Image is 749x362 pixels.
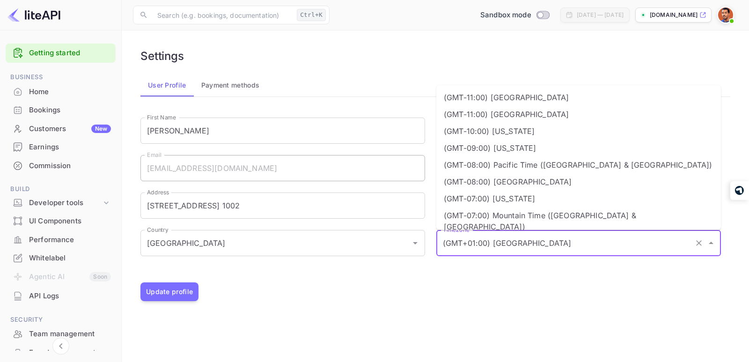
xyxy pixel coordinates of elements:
div: Earnings [29,142,111,153]
a: Fraud management [6,344,116,361]
a: Performance [6,231,116,248]
div: Developer tools [6,195,116,211]
input: First Name [140,118,425,144]
img: Yoseph B. Gebremedhin [718,7,733,22]
button: Update profile [140,282,198,301]
label: Country [147,226,169,234]
li: (GMT-08:00) Pacific Time ([GEOGRAPHIC_DATA] & [GEOGRAPHIC_DATA]) [436,156,721,173]
a: Whitelabel [6,249,116,266]
div: API Logs [6,287,116,305]
input: Search (e.g. bookings, documentation) [152,6,293,24]
div: [DATE] — [DATE] [577,11,624,19]
a: Earnings [6,138,116,155]
div: Performance [6,231,116,249]
a: Home [6,83,116,100]
li: (GMT-07:00) [US_STATE] [436,190,721,207]
div: account-settings tabs [140,74,730,96]
div: New [91,125,111,133]
div: Fraud management [29,347,111,358]
span: Build [6,184,116,194]
div: Bookings [29,105,111,116]
a: Getting started [29,48,111,59]
a: Team management [6,325,116,342]
div: UI Components [29,216,111,227]
button: Collapse navigation [52,338,69,355]
a: CustomersNew [6,120,116,137]
div: Bookings [6,101,116,119]
div: Ctrl+K [297,9,326,21]
a: Commission [6,157,116,174]
span: Sandbox mode [480,10,531,21]
label: Email [147,151,162,159]
img: LiteAPI logo [7,7,60,22]
a: UI Components [6,212,116,229]
li: (GMT-11:00) [GEOGRAPHIC_DATA] [436,106,721,123]
span: Security [6,315,116,325]
div: Performance [29,235,111,245]
button: Clear [692,236,705,250]
div: Home [6,83,116,101]
span: Business [6,72,116,82]
div: Team management [29,329,111,340]
li: (GMT-10:00) [US_STATE] [436,123,721,140]
label: Address [147,188,169,196]
a: API Logs [6,287,116,304]
li: (GMT-09:00) [US_STATE] [436,140,721,156]
button: Payment methods [194,74,267,96]
a: Bookings [6,101,116,118]
li: (GMT-11:00) [GEOGRAPHIC_DATA] [436,89,721,106]
p: [DOMAIN_NAME] [650,11,698,19]
button: Open [409,236,422,250]
input: Country [145,234,395,252]
div: UI Components [6,212,116,230]
div: Home [29,87,111,97]
input: Address [140,192,425,219]
button: User Profile [140,74,194,96]
div: Commission [6,157,116,175]
label: First Name [147,113,176,121]
div: Earnings [6,138,116,156]
div: CustomersNew [6,120,116,138]
div: Team management [6,325,116,343]
li: (GMT-08:00) [GEOGRAPHIC_DATA] [436,173,721,190]
div: Customers [29,124,111,134]
div: Switch to Production mode [477,10,553,21]
div: Commission [29,161,111,171]
div: Whitelabel [6,249,116,267]
li: (GMT-07:00) Mountain Time ([GEOGRAPHIC_DATA] & [GEOGRAPHIC_DATA]) [436,207,721,235]
button: Close [705,236,718,250]
div: API Logs [29,291,111,302]
div: Whitelabel [29,253,111,264]
div: Getting started [6,44,116,63]
h6: Settings [140,49,184,63]
div: Developer tools [29,198,102,208]
input: Email [140,155,425,181]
